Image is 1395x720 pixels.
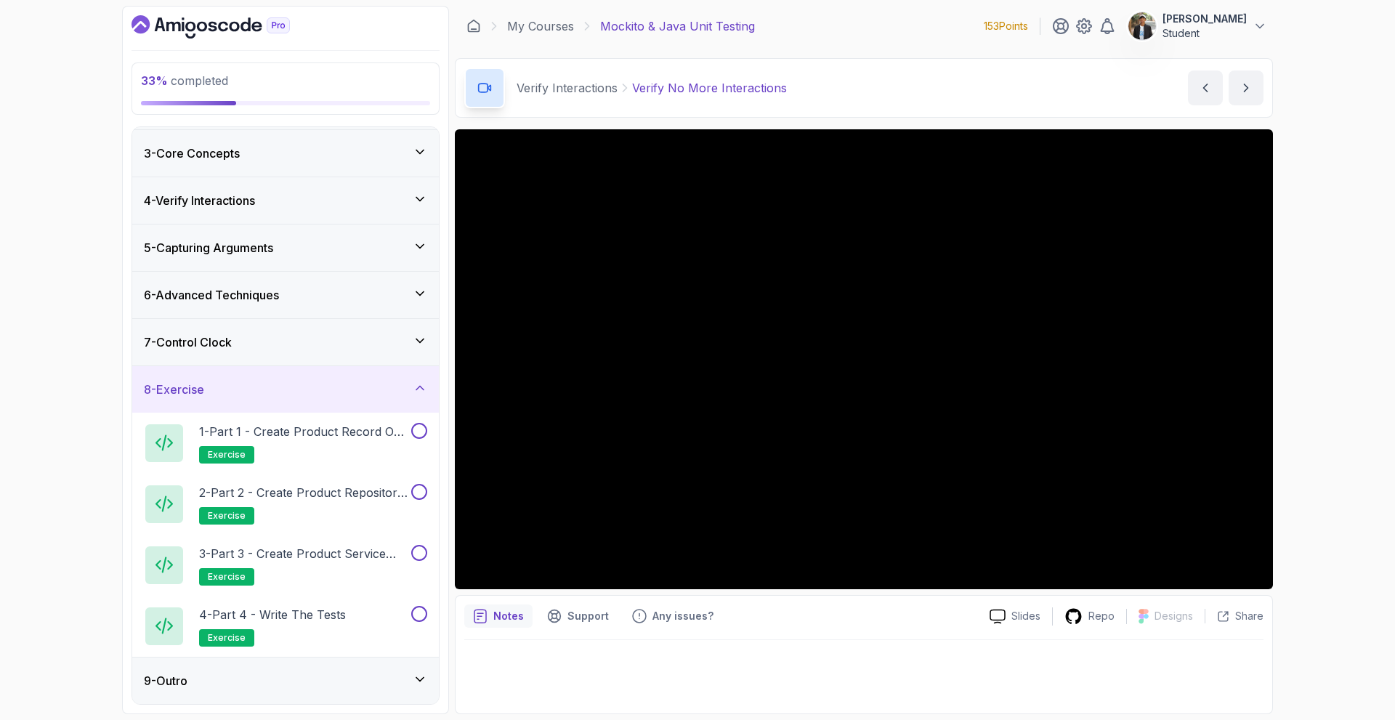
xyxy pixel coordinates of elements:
button: 9-Outro [132,658,439,704]
p: Repo [1088,609,1115,623]
h3: 7 - Control Clock [144,333,232,351]
button: previous content [1188,70,1223,105]
p: 153 Points [984,19,1028,33]
img: user profile image [1128,12,1156,40]
p: Designs [1155,609,1193,623]
p: 1 - Part 1 - Create Product Record or Class [199,423,408,440]
button: next content [1229,70,1263,105]
span: exercise [208,510,246,522]
h3: 9 - Outro [144,672,187,689]
p: 2 - Part 2 - Create Product Repository Interface [199,484,408,501]
button: 3-Core Concepts [132,130,439,177]
button: 5-Capturing Arguments [132,225,439,271]
button: Share [1205,609,1263,623]
span: exercise [208,632,246,644]
button: 8-Exercise [132,366,439,413]
p: Mockito & Java Unit Testing [600,17,755,35]
p: Share [1235,609,1263,623]
p: Notes [493,609,524,623]
a: Dashboard [466,19,481,33]
p: Slides [1011,609,1040,623]
iframe: 2 - Verify No More Interactions [455,129,1273,589]
p: Support [567,609,609,623]
h3: 6 - Advanced Techniques [144,286,279,304]
h3: 8 - Exercise [144,381,204,398]
button: 7-Control Clock [132,319,439,365]
button: 2-Part 2 - Create Product Repository Interfaceexercise [144,484,427,525]
button: Feedback button [623,604,722,628]
button: user profile image[PERSON_NAME]Student [1128,12,1267,41]
a: My Courses [507,17,574,35]
a: Slides [978,609,1052,624]
button: notes button [464,604,533,628]
span: exercise [208,571,246,583]
p: 3 - Part 3 - Create Product Service Class [199,545,408,562]
button: 6-Advanced Techniques [132,272,439,318]
button: 1-Part 1 - Create Product Record or Classexercise [144,423,427,464]
h3: 4 - Verify Interactions [144,192,255,209]
a: Dashboard [132,15,323,39]
p: [PERSON_NAME] [1162,12,1247,26]
span: 33 % [141,73,168,88]
a: Repo [1053,607,1126,626]
span: completed [141,73,228,88]
p: Any issues? [652,609,713,623]
p: 4 - Part 4 - Write the tests [199,606,346,623]
button: 3-Part 3 - Create Product Service Classexercise [144,545,427,586]
span: exercise [208,449,246,461]
h3: 5 - Capturing Arguments [144,239,273,256]
h3: 3 - Core Concepts [144,145,240,162]
p: Verify No More Interactions [632,79,787,97]
p: Student [1162,26,1247,41]
button: Support button [538,604,618,628]
p: Verify Interactions [517,79,618,97]
button: 4-Part 4 - Write the testsexercise [144,606,427,647]
button: 4-Verify Interactions [132,177,439,224]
